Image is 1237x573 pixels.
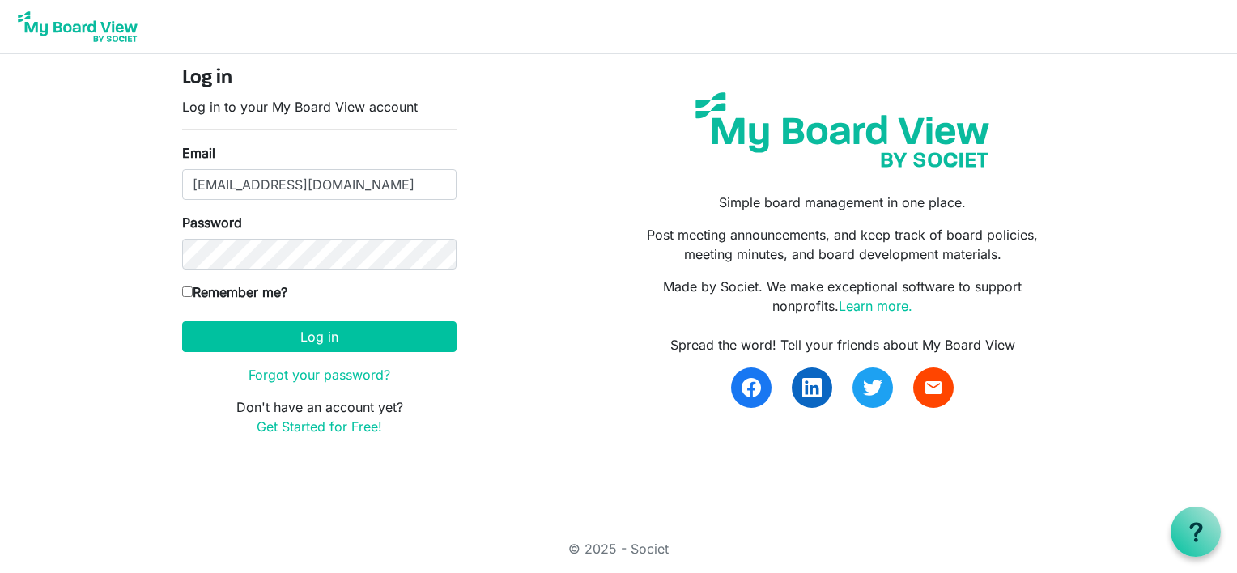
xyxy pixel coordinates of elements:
div: Spread the word! Tell your friends about My Board View [631,335,1055,354]
img: my-board-view-societ.svg [683,80,1001,180]
img: linkedin.svg [802,378,822,397]
p: Log in to your My Board View account [182,97,457,117]
a: Learn more. [839,298,912,314]
label: Remember me? [182,282,287,302]
img: twitter.svg [863,378,882,397]
label: Email [182,143,215,163]
label: Password [182,213,242,232]
h4: Log in [182,67,457,91]
p: Made by Societ. We make exceptional software to support nonprofits. [631,277,1055,316]
img: My Board View Logo [13,6,142,47]
input: Remember me? [182,286,193,297]
p: Simple board management in one place. [631,193,1055,212]
a: email [913,367,954,408]
a: Get Started for Free! [257,418,382,435]
a: Forgot your password? [249,367,390,383]
img: facebook.svg [742,378,761,397]
a: © 2025 - Societ [568,541,669,557]
p: Post meeting announcements, and keep track of board policies, meeting minutes, and board developm... [631,225,1055,264]
button: Log in [182,321,457,352]
p: Don't have an account yet? [182,397,457,436]
span: email [924,378,943,397]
